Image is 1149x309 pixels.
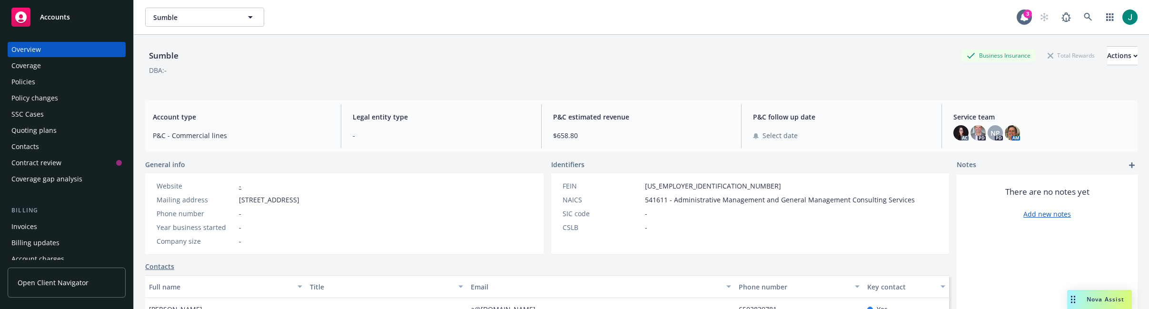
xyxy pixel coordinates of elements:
[8,90,126,106] a: Policy changes
[991,128,1000,138] span: NP
[157,209,235,219] div: Phone number
[8,58,126,73] a: Coverage
[239,209,241,219] span: -
[11,155,61,170] div: Contract review
[353,130,529,140] span: -
[8,219,126,234] a: Invoices
[553,130,730,140] span: $658.80
[1043,50,1099,61] div: Total Rewards
[8,123,126,138] a: Quoting plans
[306,275,467,298] button: Title
[8,42,126,57] a: Overview
[11,42,41,57] div: Overview
[735,275,863,298] button: Phone number
[11,58,41,73] div: Coverage
[1126,159,1138,171] a: add
[1067,290,1132,309] button: Nova Assist
[145,261,174,271] a: Contacts
[471,282,721,292] div: Email
[11,90,58,106] div: Policy changes
[645,222,647,232] span: -
[149,282,292,292] div: Full name
[1107,47,1138,65] div: Actions
[962,50,1035,61] div: Business Insurance
[8,251,126,267] a: Account charges
[157,222,235,232] div: Year business started
[157,195,235,205] div: Mailing address
[8,107,126,122] a: SSC Cases
[11,219,37,234] div: Invoices
[11,107,44,122] div: SSC Cases
[1005,125,1020,140] img: photo
[563,195,641,205] div: NAICS
[8,139,126,154] a: Contacts
[8,74,126,90] a: Policies
[563,209,641,219] div: SIC code
[645,181,781,191] span: [US_EMPLOYER_IDENTIFICATION_NUMBER]
[8,4,126,30] a: Accounts
[8,206,126,215] div: Billing
[1079,8,1098,27] a: Search
[863,275,949,298] button: Key contact
[1107,46,1138,65] button: Actions
[645,209,647,219] span: -
[553,112,730,122] span: P&C estimated revenue
[1035,8,1054,27] a: Start snowing
[957,159,976,171] span: Notes
[1067,290,1079,309] div: Drag to move
[8,171,126,187] a: Coverage gap analysis
[971,125,986,140] img: photo
[310,282,453,292] div: Title
[953,112,1130,122] span: Service team
[157,236,235,246] div: Company size
[239,236,241,246] span: -
[239,181,241,190] a: -
[11,74,35,90] div: Policies
[145,50,182,62] div: Sumble
[11,139,39,154] div: Contacts
[239,195,299,205] span: [STREET_ADDRESS]
[1023,10,1032,18] div: 3
[551,159,584,169] span: Identifiers
[1057,8,1076,27] a: Report a Bug
[153,12,236,22] span: Sumble
[145,8,264,27] button: Sumble
[11,251,64,267] div: Account charges
[18,278,89,288] span: Open Client Navigator
[145,159,185,169] span: General info
[753,112,930,122] span: P&C follow up date
[8,155,126,170] a: Contract review
[40,13,70,21] span: Accounts
[739,282,849,292] div: Phone number
[1100,8,1119,27] a: Switch app
[153,112,329,122] span: Account type
[1023,209,1071,219] a: Add new notes
[867,282,935,292] div: Key contact
[149,65,167,75] div: DBA: -
[763,130,798,140] span: Select date
[353,112,529,122] span: Legal entity type
[157,181,235,191] div: Website
[953,125,969,140] img: photo
[8,235,126,250] a: Billing updates
[1122,10,1138,25] img: photo
[239,222,241,232] span: -
[467,275,735,298] button: Email
[1005,186,1090,198] span: There are no notes yet
[145,275,306,298] button: Full name
[563,222,641,232] div: CSLB
[563,181,641,191] div: FEIN
[645,195,915,205] span: 541611 - Administrative Management and General Management Consulting Services
[153,130,329,140] span: P&C - Commercial lines
[11,171,82,187] div: Coverage gap analysis
[11,235,59,250] div: Billing updates
[11,123,57,138] div: Quoting plans
[1087,295,1124,303] span: Nova Assist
